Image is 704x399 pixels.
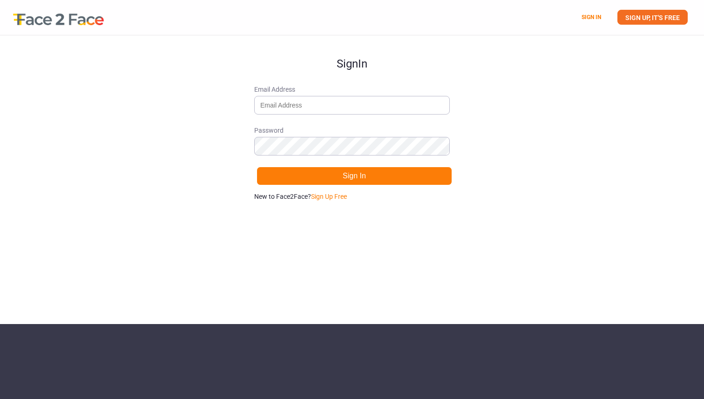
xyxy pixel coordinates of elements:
[254,85,450,94] span: Email Address
[257,167,452,185] button: Sign In
[617,10,688,25] a: SIGN UP, IT'S FREE
[311,193,347,200] a: Sign Up Free
[582,14,601,20] a: SIGN IN
[254,96,450,115] input: Email Address
[254,137,450,156] input: Password
[254,192,450,201] p: New to Face2Face?
[254,126,450,135] span: Password
[254,35,450,70] h1: Sign In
